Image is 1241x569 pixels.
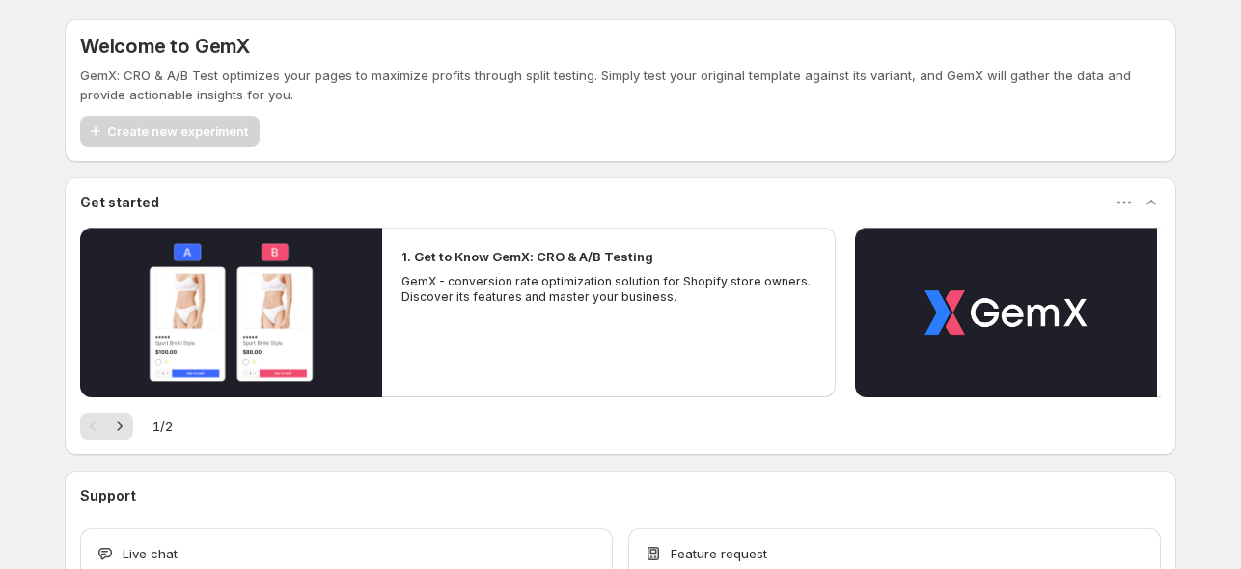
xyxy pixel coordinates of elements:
h3: Get started [80,193,159,212]
button: Play video [80,228,382,397]
button: Play video [855,228,1157,397]
p: GemX: CRO & A/B Test optimizes your pages to maximize profits through split testing. Simply test ... [80,66,1161,104]
h2: 1. Get to Know GemX: CRO & A/B Testing [401,247,653,266]
h5: Welcome to GemX [80,35,250,58]
p: GemX - conversion rate optimization solution for Shopify store owners. Discover its features and ... [401,274,816,305]
h3: Support [80,486,136,505]
span: Feature request [671,544,767,563]
button: Next [106,413,133,440]
span: 1 / 2 [152,417,173,436]
span: Live chat [123,544,178,563]
nav: Pagination [80,413,133,440]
